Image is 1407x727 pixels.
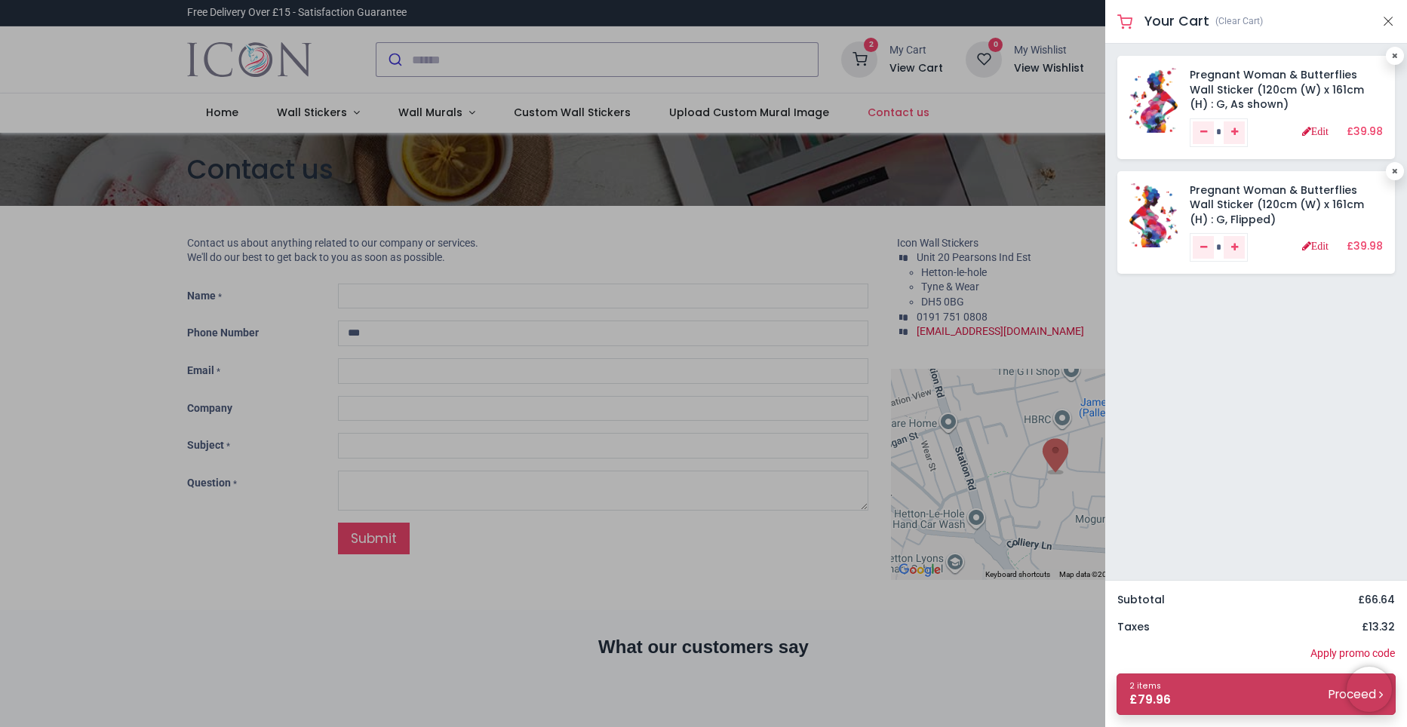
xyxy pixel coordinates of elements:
[1347,667,1392,712] iframe: Brevo live chat
[1215,15,1263,28] a: (Clear Cart)
[1329,686,1383,702] small: Proceed
[1310,646,1395,661] a: Apply promo code
[1138,692,1171,707] span: 79.96
[1347,124,1383,140] h6: £
[1365,592,1395,607] span: 66.64
[1302,241,1329,251] a: Edit
[1117,593,1165,608] h6: Subtotal
[1144,12,1209,31] h5: Your Cart
[1129,692,1171,708] span: £
[1190,67,1364,112] a: Pregnant Woman & Butterflies Wall Sticker (120cm (W) x 161cm (H) : G, As shown)
[1353,238,1383,253] span: 39.98
[1224,236,1245,259] a: Add one
[1117,673,1396,715] a: 2 items £79.96 Proceed
[1362,620,1395,635] h6: £
[1347,239,1383,254] h6: £
[1193,121,1214,144] a: Remove one
[1117,620,1150,635] h6: Taxes
[1129,680,1161,692] span: 2 items
[1369,619,1395,634] span: 13.32
[1353,124,1383,139] span: 39.98
[1302,126,1329,137] a: Edit
[1190,183,1364,227] a: Pregnant Woman & Butterflies Wall Sticker (120cm (W) x 161cm (H) : G, Flipped)
[1224,121,1245,144] a: Add one
[1381,12,1395,31] button: Close
[1358,593,1395,608] h6: £
[1129,68,1178,133] img: WtmVlhOYYZlRs9grO3YPWBD6F1G8X0mtGswPWvwP8AYToW5vmIONoAAAAASUVORK5CYII=
[1129,183,1178,248] img: I1WX1PSRwgjfJjHxEgix4AYIuHbv0LXuAMvca7hapIUmChi62NJDhcZwVwc4QmRtc0ims+08RRY5IgQGa5FcB1HfOvTOtWLoB...
[1193,236,1214,259] a: Remove one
